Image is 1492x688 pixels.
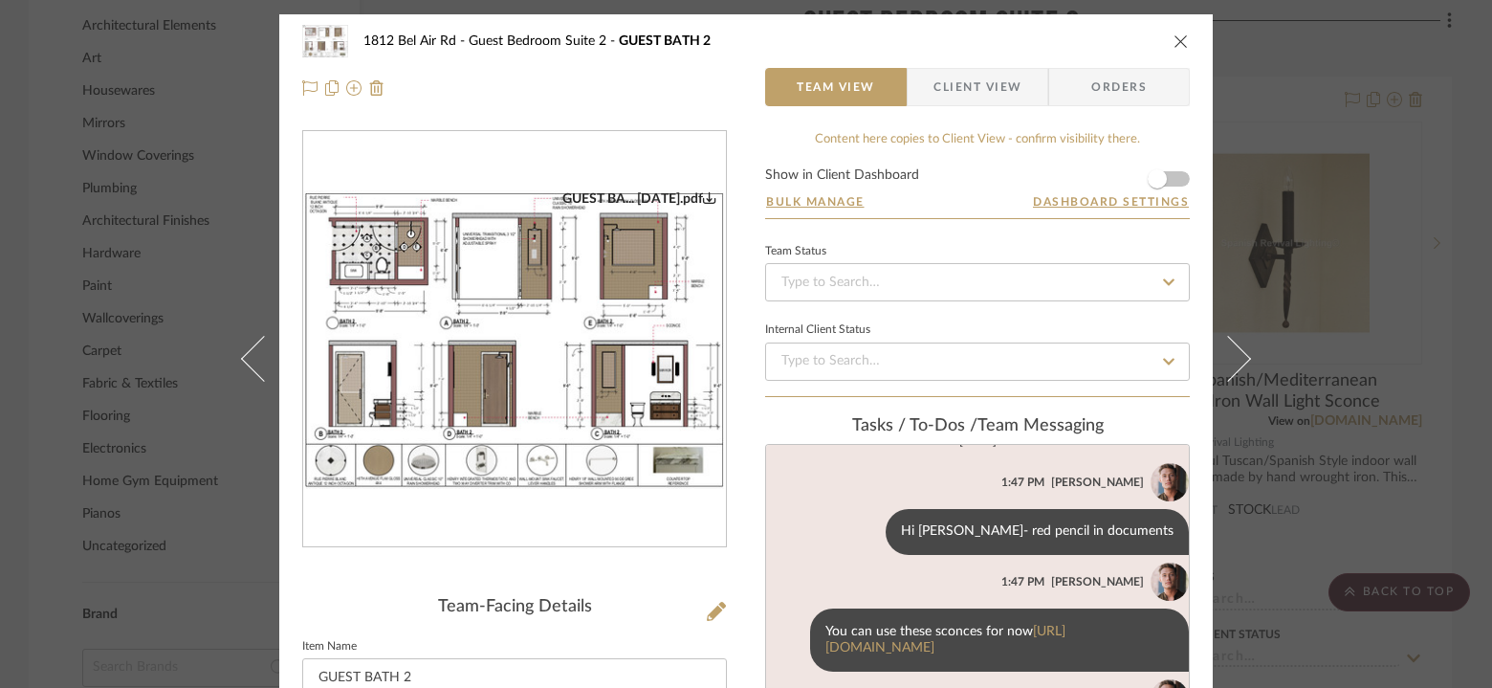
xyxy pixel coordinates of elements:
img: a2497b2d-a1a4-483f-9b0d-4fa1f75d8f46.png [1151,463,1189,501]
div: GUEST BA... [DATE].pdf [562,190,716,208]
img: 5155ac05-eb19-4f6d-b868-e8c9fe0d7e1d_48x40.jpg [302,22,348,60]
div: [PERSON_NAME] [1051,474,1144,491]
img: 5155ac05-eb19-4f6d-b868-e8c9fe0d7e1d_436x436.jpg [303,190,726,489]
span: Orders [1070,68,1168,106]
div: Content here copies to Client View - confirm visibility there. [765,130,1190,149]
button: Bulk Manage [765,193,866,211]
div: Team Status [765,247,826,256]
span: Team View [797,68,875,106]
span: Client View [933,68,1021,106]
label: Item Name [302,642,357,652]
div: 0 [303,190,726,489]
button: Dashboard Settings [1032,193,1190,211]
img: a2497b2d-a1a4-483f-9b0d-4fa1f75d8f46.png [1151,563,1189,601]
span: 1812 Bel Air Rd [363,34,469,48]
span: Tasks / To-Dos / [852,417,977,434]
div: Hi [PERSON_NAME]- red pencil in documents [886,509,1189,555]
div: [PERSON_NAME] [1051,573,1144,590]
div: 1:47 PM [1001,474,1044,491]
div: Internal Client Status [765,325,870,335]
span: GUEST BATH 2 [619,34,711,48]
input: Type to Search… [765,263,1190,301]
div: Team-Facing Details [302,597,727,618]
div: You can use these sconces for now [810,609,1189,672]
img: Remove from project [369,80,384,96]
button: close [1173,33,1190,50]
div: 1:47 PM [1001,573,1044,590]
span: Guest Bedroom Suite 2 [469,34,619,48]
input: Type to Search… [765,343,1190,381]
div: team Messaging [765,416,1190,437]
